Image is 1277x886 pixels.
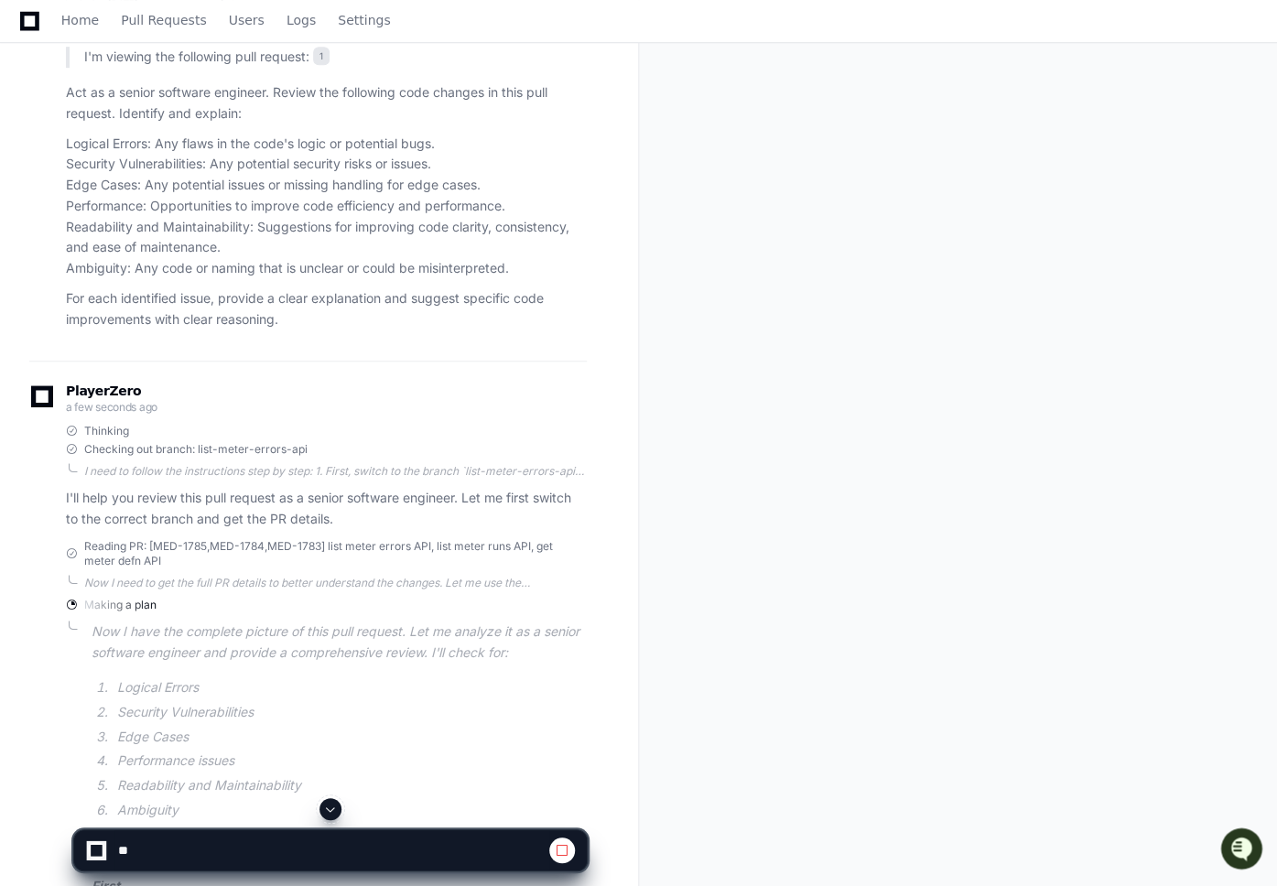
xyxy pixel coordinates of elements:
[61,15,99,26] span: Home
[112,677,587,698] li: Logical Errors
[287,15,316,26] span: Logs
[84,464,587,479] div: I need to follow the instructions step by step: 1. First, switch to the branch `list-meter-errors...
[112,727,587,748] li: Edge Cases
[66,288,587,330] p: For each identified issue, provide a clear explanation and suggest specific code improvements wit...
[1218,826,1268,875] iframe: Open customer support
[66,488,587,530] p: I'll help you review this pull request as a senior software engineer. Let me first switch to the ...
[129,191,222,206] a: Powered byPylon
[62,155,265,169] div: We're offline, but we'll be back soon!
[84,598,157,612] span: Making a plan
[338,15,390,26] span: Settings
[18,73,333,103] div: Welcome
[112,702,587,723] li: Security Vulnerabilities
[84,576,587,590] div: Now I need to get the full PR details to better understand the changes. Let me use the get_pr_det...
[18,18,55,55] img: PlayerZero
[66,82,587,124] p: Act as a senior software engineer. Review the following code changes in this pull request. Identi...
[229,15,265,26] span: Users
[313,47,330,65] span: 1
[121,15,206,26] span: Pull Requests
[62,136,300,155] div: Start new chat
[66,134,587,279] p: Logical Errors: Any flaws in the code's logic or potential bugs. Security Vulnerabilities: Any po...
[66,400,157,414] span: a few seconds ago
[311,142,333,164] button: Start new chat
[112,775,587,796] li: Readability and Maintainability
[84,47,587,68] p: I'm viewing the following pull request:
[92,621,587,664] p: Now I have the complete picture of this pull request. Let me analyze it as a senior software engi...
[84,424,129,438] span: Thinking
[18,136,51,169] img: 1756235613930-3d25f9e4-fa56-45dd-b3ad-e072dfbd1548
[84,442,308,457] span: Checking out branch: list-meter-errors-api
[66,385,141,396] span: PlayerZero
[182,192,222,206] span: Pylon
[84,539,587,568] span: Reading PR: [MED-1785,MED-1784,MED-1783] list meter errors API, list meter runs API, get meter de...
[112,751,587,772] li: Performance issues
